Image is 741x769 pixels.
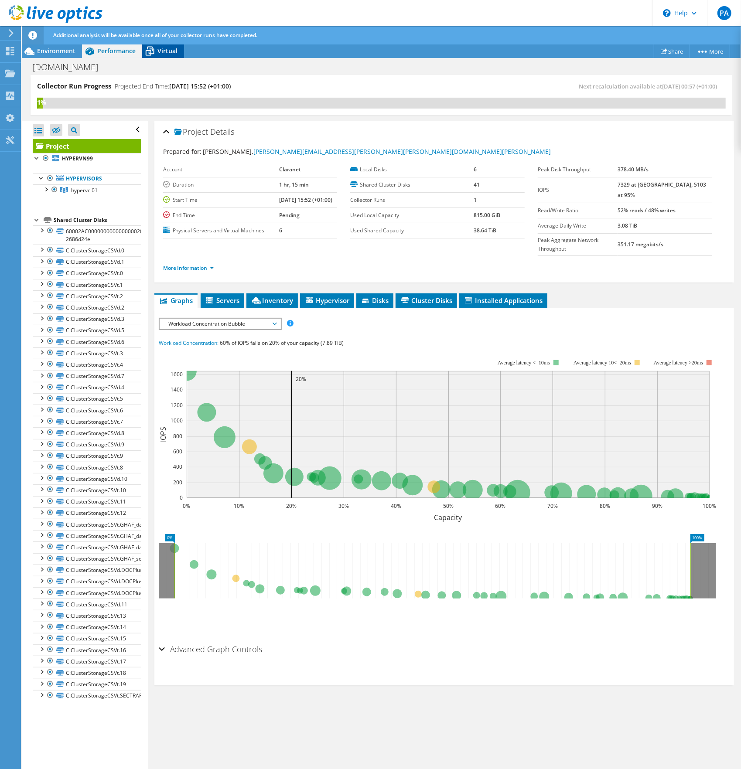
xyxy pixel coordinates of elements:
[164,319,276,329] span: Workload Concentration Bubble
[703,502,716,510] text: 100%
[171,371,183,378] text: 1600
[33,530,141,541] a: C:ClusterStorageCSVt.GHAF_dados_03
[33,610,141,621] a: C:ClusterStorageCSVt.13
[618,207,676,214] b: 52% reads / 48% writes
[547,502,558,510] text: 70%
[54,215,141,225] div: Shared Cluster Disks
[159,339,219,347] span: Workload Concentration:
[220,339,344,347] span: 60% of IOPS falls on 20% of your capacity (7.89 TiB)
[652,502,662,510] text: 90%
[361,296,389,305] span: Disks
[663,9,671,17] svg: \n
[33,656,141,667] a: C:ClusterStorageCSVt.17
[33,553,141,565] a: C:ClusterStorageCSVt.GHAF_so_bin_archivelo
[33,173,141,184] a: Hypervisors
[33,427,141,439] a: C:ClusterStorageCSVd.8
[33,184,141,196] a: hypervcl01
[538,165,618,174] label: Peak Disk Throughput
[33,245,141,256] a: C:ClusterStorageCSVd.0
[33,667,141,678] a: C:ClusterStorageCSVt.18
[33,290,141,302] a: C:ClusterStorageCSVt.2
[33,622,141,633] a: C:ClusterStorageCSVt.14
[350,211,474,220] label: Used Local Capacity
[33,439,141,450] a: C:ClusterStorageCSVd.9
[33,450,141,462] a: C:ClusterStorageCSVt.9
[33,519,141,530] a: C:ClusterStorageCSVt.GHAF_dados_01
[33,302,141,313] a: C:ClusterStorageCSVd.2
[62,155,93,162] b: HYPERVN99
[33,462,141,473] a: C:ClusterStorageCSVt.8
[618,241,663,248] b: 351.17 megabits/s
[171,386,183,393] text: 1400
[37,47,75,55] span: Environment
[286,502,297,510] text: 20%
[163,211,279,220] label: End Time
[33,473,141,484] a: C:ClusterStorageCSVd.10
[53,31,257,39] span: Additional analysis will be available once all of your collector runs have completed.
[33,268,141,279] a: C:ClusterStorageCSVt.0
[350,180,474,189] label: Shared Cluster Disks
[203,147,551,156] span: [PERSON_NAME],
[71,187,98,194] span: hypervcl01
[350,226,474,235] label: Used Shared Capacity
[180,494,183,501] text: 0
[538,221,618,230] label: Average Daily Write
[33,644,141,656] a: C:ClusterStorageCSVt.16
[350,165,474,174] label: Local Disks
[338,502,349,510] text: 30%
[618,222,637,229] b: 3.08 TiB
[171,417,183,424] text: 1000
[33,256,141,268] a: C:ClusterStorageCSVd.1
[254,147,551,156] a: [PERSON_NAME][EMAIL_ADDRESS][PERSON_NAME][PERSON_NAME][DOMAIN_NAME][PERSON_NAME]
[574,360,631,366] tspan: Average latency 10<=20ms
[33,371,141,382] a: C:ClusterStorageCSVd.7
[279,211,300,219] b: Pending
[391,502,401,510] text: 40%
[33,587,141,599] a: C:ClusterStorageCSVd.DOCPlusDB01
[600,502,610,510] text: 80%
[464,296,543,305] span: Installed Applications
[279,166,301,173] b: Claranet
[211,126,235,137] span: Details
[183,502,190,510] text: 0%
[538,206,618,215] label: Read/Write Ratio
[717,6,731,20] span: PA
[690,44,730,58] a: More
[33,279,141,290] a: C:ClusterStorageCSVt.1
[33,225,141,245] a: 60002AC000000000000000020001DAA5-2686d24e
[279,227,282,234] b: 6
[33,690,141,701] a: C:ClusterStorageCSVt.SECTRAPACS01
[234,502,244,510] text: 10%
[33,139,141,153] a: Project
[163,264,214,272] a: More Information
[33,541,141,553] a: C:ClusterStorageCSVt.GHAF_dados_02
[33,484,141,496] a: C:ClusterStorageCSVt.10
[97,47,136,55] span: Performance
[579,82,721,90] span: Next recalculation available at
[296,375,306,383] text: 20%
[350,196,474,204] label: Collector Runs
[157,47,178,55] span: Virtual
[163,180,279,189] label: Duration
[538,186,618,194] label: IOPS
[173,479,182,486] text: 200
[33,336,141,347] a: C:ClusterStorageCSVd.6
[33,496,141,507] a: C:ClusterStorageCSVt.11
[33,382,141,393] a: C:ClusterStorageCSVd.4
[33,416,141,427] a: C:ClusterStorageCSVt.7
[33,153,141,164] a: HYPERVN99
[33,393,141,405] a: C:ClusterStorageCSVt.5
[173,448,182,455] text: 600
[498,360,550,366] tspan: Average latency <=10ms
[400,296,453,305] span: Cluster Disks
[173,463,182,470] text: 400
[33,507,141,519] a: C:ClusterStorageCSVt.12
[33,599,141,610] a: C:ClusterStorageCSVd.11
[618,166,649,173] b: 378.40 MB/s
[33,325,141,336] a: C:ClusterStorageCSVd.5
[33,576,141,587] a: C:ClusterStorageCSVd.DOCPlusQ01
[474,211,500,219] b: 815.00 GiB
[434,513,462,522] text: Capacity
[171,402,183,409] text: 1200
[251,296,294,305] span: Inventory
